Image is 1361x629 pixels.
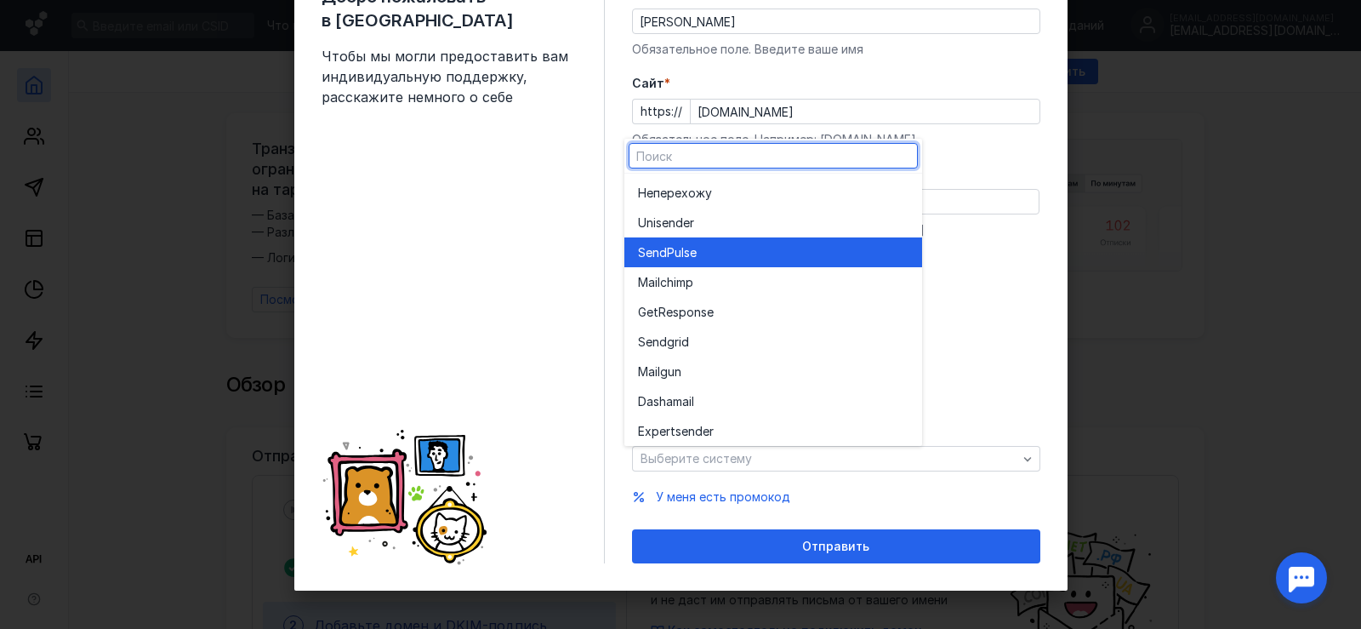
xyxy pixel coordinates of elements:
span: Отправить [802,540,869,554]
div: grid [624,174,922,446]
span: У меня есть промокод [656,489,790,504]
button: Dashamail [624,386,922,416]
span: SendPuls [638,244,690,261]
button: Выберите систему [632,446,1040,472]
button: Отправить [632,529,1040,563]
button: Unisender [624,208,922,237]
span: l [692,393,694,410]
button: Expertsender [624,416,922,446]
span: Не [638,185,653,202]
button: GetResponse [624,297,922,327]
span: Sendgr [638,334,679,351]
span: Dashamai [638,393,692,410]
span: Выберите систему [641,451,752,466]
button: Mailchimp [624,267,922,297]
span: G [638,304,646,321]
span: Mailchim [638,274,686,291]
span: id [679,334,689,351]
button: Mailgun [624,357,922,386]
span: Unisende [638,214,690,232]
span: e [690,244,697,261]
span: etResponse [646,304,714,321]
input: Поиск [629,144,917,168]
div: Обязательное поле. Введите ваше имя [632,41,1040,58]
span: r [690,214,694,232]
span: Mail [638,363,660,380]
span: Ex [638,423,652,440]
button: Неперехожу [624,178,922,208]
button: SendPulse [624,237,922,267]
button: У меня есть промокод [656,489,790,506]
span: gun [660,363,681,380]
button: Sendgrid [624,327,922,357]
span: pertsender [652,423,714,440]
span: p [686,274,693,291]
span: перехожу [653,185,712,202]
span: Cайт [632,75,664,92]
div: Обязательное поле. Например: [DOMAIN_NAME] [632,131,1040,148]
span: Чтобы мы могли предоставить вам индивидуальную поддержку, расскажите немного о себе [322,46,577,107]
